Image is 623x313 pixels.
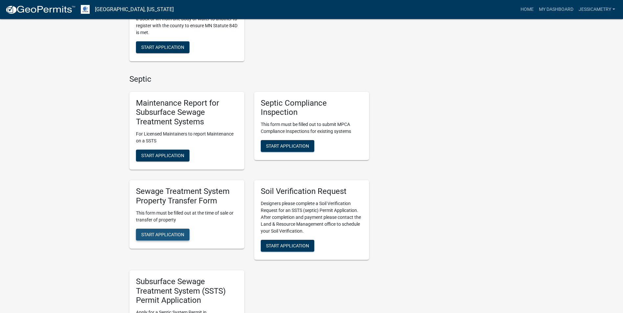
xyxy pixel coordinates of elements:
span: Start Application [266,243,309,248]
span: Start Application [266,143,309,149]
p: For Licensed Maintainers to report Maintenance on a SSTS [136,131,238,144]
a: Jessicametry [576,3,618,16]
button: Start Application [136,150,189,161]
p: This form must be filled out to submit MPCA Compliance Inspections for existing systems [261,121,363,135]
span: Start Application [141,153,184,158]
h5: Subsurface Sewage Treatment System (SSTS) Permit Application [136,277,238,305]
img: Otter Tail County, Minnesota [81,5,90,14]
h5: Septic Compliance Inspection [261,98,363,117]
a: Home [518,3,536,16]
button: Start Application [136,41,189,53]
a: My Dashboard [536,3,576,16]
p: This form must be filled out at the time of sale or transfer of property [136,210,238,223]
h5: Maintenance Report for Subsurface Sewage Treatment Systems [136,98,238,127]
button: Start Application [261,140,314,152]
h5: Sewage Treatment System Property Transfer Form [136,187,238,206]
span: Start Application [141,232,184,237]
a: [GEOGRAPHIC_DATA], [US_STATE] [95,4,174,15]
h4: Septic [129,74,369,84]
button: Start Application [261,240,314,252]
button: Start Application [136,229,189,240]
span: Start Application [141,44,184,50]
p: Designers please complete a Soil Verification Request for an SSTS (septic) Permit Application. Af... [261,200,363,235]
h5: Soil Verification Request [261,187,363,196]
